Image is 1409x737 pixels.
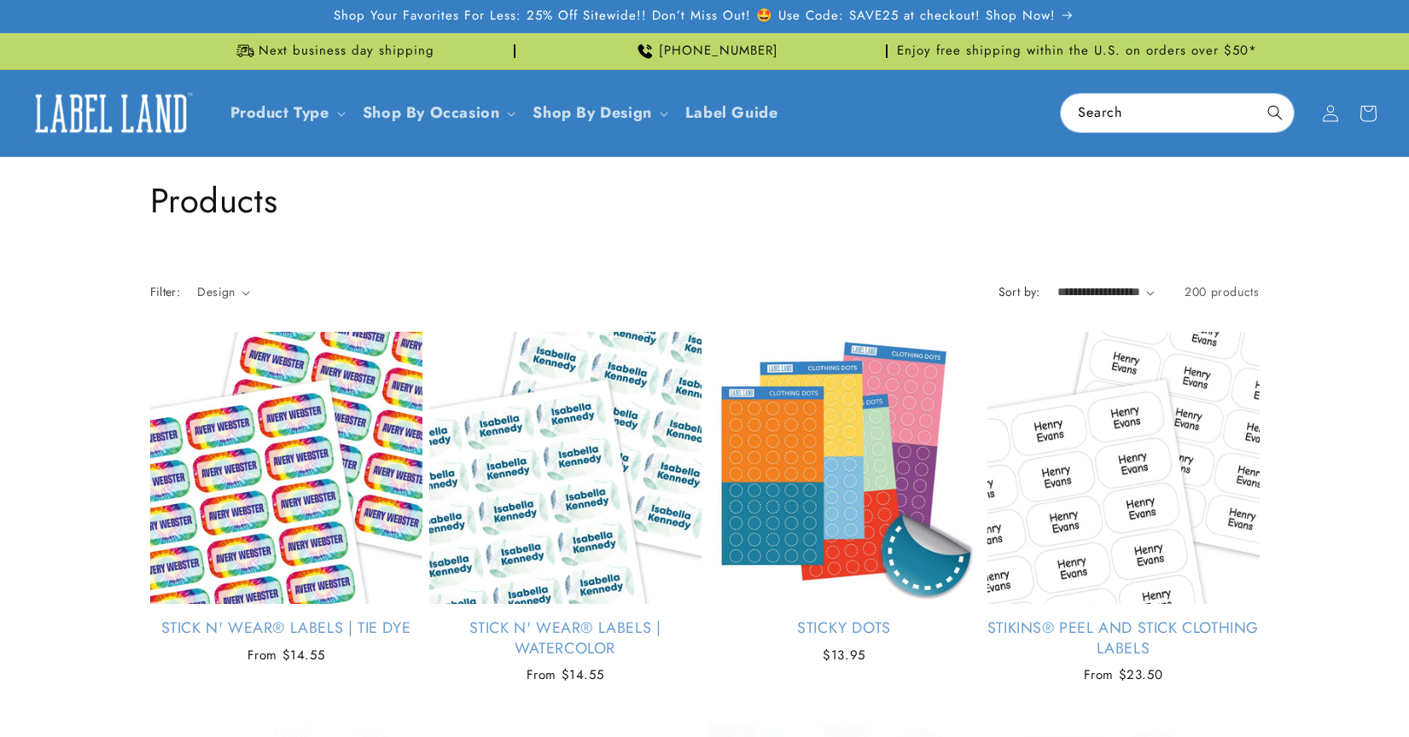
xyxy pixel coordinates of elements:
[685,103,778,123] span: Label Guide
[999,283,1040,300] label: Sort by:
[150,33,515,69] div: Announcement
[987,618,1260,659] a: Stikins® Peel and Stick Clothing Labels
[363,103,500,123] span: Shop By Occasion
[26,87,196,140] img: Label Land
[894,33,1260,69] div: Announcement
[197,283,235,300] span: Design
[897,43,1257,60] span: Enjoy free shipping within the U.S. on orders over $50*
[150,178,1260,223] h1: Products
[230,102,329,124] a: Product Type
[1256,94,1294,131] button: Search
[259,43,434,60] span: Next business day shipping
[522,93,674,133] summary: Shop By Design
[334,8,1056,25] span: Shop Your Favorites For Less: 25% Off Sitewide!! Don’t Miss Out! 🤩 Use Code: SAVE25 at checkout! ...
[20,80,203,146] a: Label Land
[150,618,422,638] a: Stick N' Wear® Labels | Tie Dye
[1185,283,1259,300] span: 200 products
[352,93,523,133] summary: Shop By Occasion
[150,283,181,301] h2: Filter:
[659,43,778,60] span: [PHONE_NUMBER]
[708,618,981,638] a: Sticky Dots
[533,102,651,124] a: Shop By Design
[675,93,789,133] a: Label Guide
[429,618,702,659] a: Stick N' Wear® Labels | Watercolor
[220,93,352,133] summary: Product Type
[197,283,250,301] summary: Design (0 selected)
[522,33,888,69] div: Announcement
[1051,657,1392,720] iframe: Gorgias Floating Chat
